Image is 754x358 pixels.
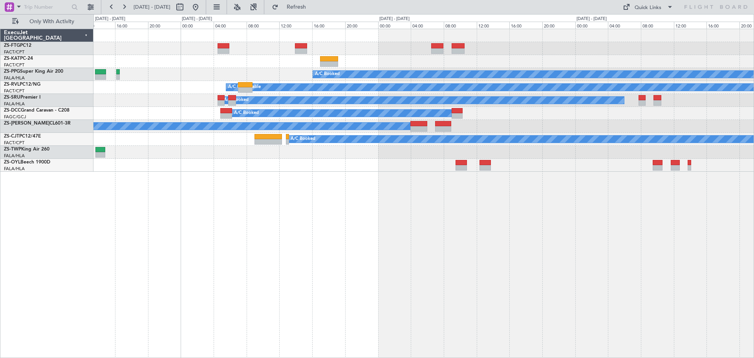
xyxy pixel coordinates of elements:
[4,153,25,159] a: FALA/HLA
[4,95,20,100] span: ZS-SRU
[4,95,40,100] a: ZS-SRUPremier I
[4,147,21,152] span: ZS-TWP
[214,22,247,29] div: 04:00
[247,22,280,29] div: 08:00
[234,107,259,119] div: A/C Booked
[641,22,674,29] div: 08:00
[20,19,83,24] span: Only With Activity
[4,108,21,113] span: ZS-DCC
[4,43,20,48] span: ZS-FTG
[182,16,212,22] div: [DATE] - [DATE]
[4,75,25,81] a: FALA/HLA
[477,22,510,29] div: 12:00
[4,121,49,126] span: ZS-[PERSON_NAME]
[4,56,33,61] a: ZS-KATPC-24
[181,22,214,29] div: 00:00
[509,22,542,29] div: 16:00
[4,108,70,113] a: ZS-DCCGrand Caravan - C208
[280,4,313,10] span: Refresh
[291,133,315,145] div: A/C Booked
[4,82,40,87] a: ZS-RVLPC12/NG
[4,166,25,172] a: FALA/HLA
[608,22,641,29] div: 04:00
[24,1,69,13] input: Trip Number
[4,134,19,139] span: ZS-CJT
[378,22,411,29] div: 00:00
[148,22,181,29] div: 20:00
[4,62,24,68] a: FACT/CPT
[4,101,25,107] a: FALA/HLA
[411,22,444,29] div: 04:00
[4,43,31,48] a: ZS-FTGPC12
[4,49,24,55] a: FACT/CPT
[228,81,261,93] div: A/C Unavailable
[4,160,50,165] a: ZS-OYLBeech 1900D
[312,22,345,29] div: 16:00
[4,82,20,87] span: ZS-RVL
[575,22,608,29] div: 00:00
[4,88,24,94] a: FACT/CPT
[619,1,677,13] button: Quick Links
[134,4,170,11] span: [DATE] - [DATE]
[224,94,249,106] div: A/C Booked
[4,147,49,152] a: ZS-TWPKing Air 260
[4,121,71,126] a: ZS-[PERSON_NAME]CL601-3R
[674,22,707,29] div: 12:00
[115,22,148,29] div: 16:00
[82,22,115,29] div: 12:00
[379,16,410,22] div: [DATE] - [DATE]
[4,56,20,61] span: ZS-KAT
[635,4,661,12] div: Quick Links
[268,1,315,13] button: Refresh
[279,22,312,29] div: 12:00
[4,160,20,165] span: ZS-OYL
[444,22,477,29] div: 08:00
[95,16,125,22] div: [DATE] - [DATE]
[4,134,41,139] a: ZS-CJTPC12/47E
[576,16,607,22] div: [DATE] - [DATE]
[4,69,63,74] a: ZS-PPGSuper King Air 200
[706,22,739,29] div: 16:00
[4,140,24,146] a: FACT/CPT
[542,22,575,29] div: 20:00
[345,22,378,29] div: 20:00
[315,68,340,80] div: A/C Booked
[4,114,26,120] a: FAGC/GCJ
[4,69,20,74] span: ZS-PPG
[9,15,85,28] button: Only With Activity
